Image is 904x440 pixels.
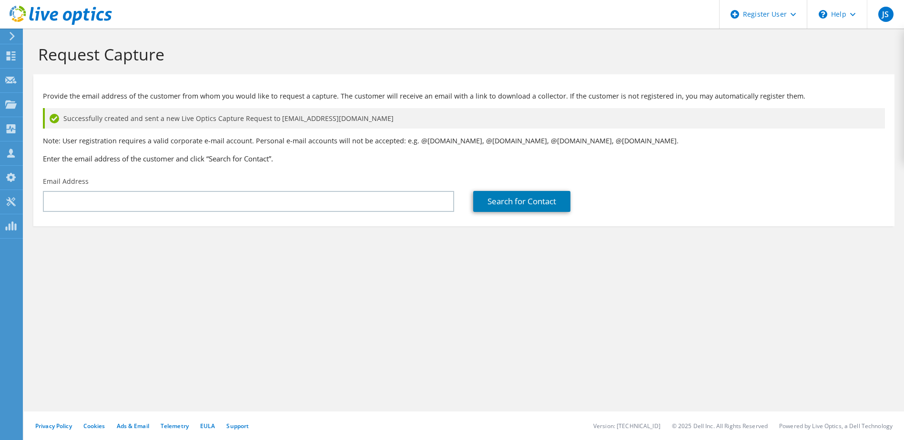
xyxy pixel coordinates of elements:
[672,422,768,430] li: © 2025 Dell Inc. All Rights Reserved
[161,422,189,430] a: Telemetry
[200,422,215,430] a: EULA
[43,136,885,146] p: Note: User registration requires a valid corporate e-mail account. Personal e-mail accounts will ...
[83,422,105,430] a: Cookies
[473,191,570,212] a: Search for Contact
[593,422,660,430] li: Version: [TECHNICAL_ID]
[779,422,893,430] li: Powered by Live Optics, a Dell Technology
[43,177,89,186] label: Email Address
[35,422,72,430] a: Privacy Policy
[226,422,249,430] a: Support
[43,91,885,101] p: Provide the email address of the customer from whom you would like to request a capture. The cust...
[38,44,885,64] h1: Request Capture
[117,422,149,430] a: Ads & Email
[43,153,885,164] h3: Enter the email address of the customer and click “Search for Contact”.
[63,113,394,124] span: Successfully created and sent a new Live Optics Capture Request to [EMAIL_ADDRESS][DOMAIN_NAME]
[878,7,894,22] span: JS
[819,10,827,19] svg: \n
